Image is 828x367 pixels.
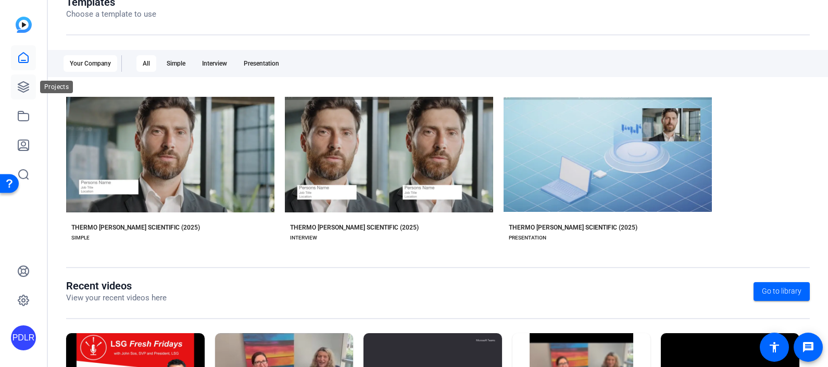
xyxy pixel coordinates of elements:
[768,341,781,353] mat-icon: accessibility
[66,280,167,292] h1: Recent videos
[509,234,546,242] div: PRESENTATION
[290,234,317,242] div: INTERVIEW
[40,81,73,93] div: Projects
[11,325,36,350] div: PDLR
[66,8,156,20] p: Choose a template to use
[802,341,814,353] mat-icon: message
[290,223,419,232] div: THERMO [PERSON_NAME] SCIENTIFIC (2025)
[136,55,156,72] div: All
[196,55,233,72] div: Interview
[754,282,810,301] a: Go to library
[237,55,285,72] div: Presentation
[160,55,192,72] div: Simple
[762,286,801,297] span: Go to library
[16,17,32,33] img: blue-gradient.svg
[71,234,90,242] div: SIMPLE
[71,223,200,232] div: THERMO [PERSON_NAME] SCIENTIFIC (2025)
[509,223,637,232] div: THERMO [PERSON_NAME] SCIENTIFIC (2025)
[66,292,167,304] p: View your recent videos here
[64,55,117,72] div: Your Company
